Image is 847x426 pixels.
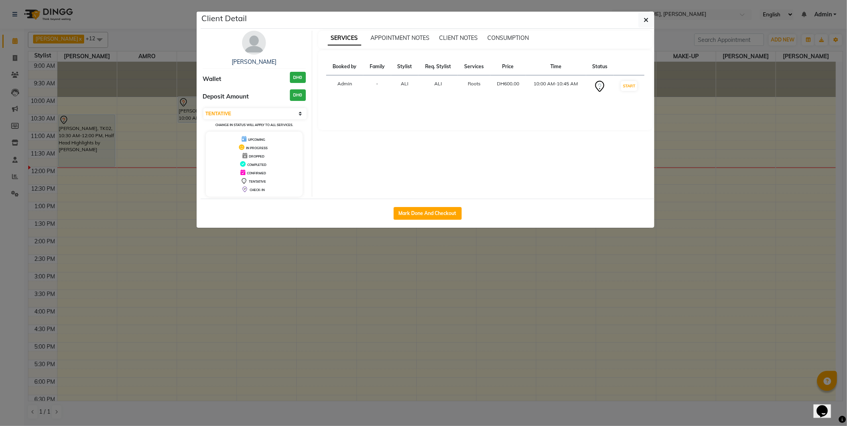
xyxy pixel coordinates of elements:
span: ALI [434,81,442,87]
span: TENTATIVE [249,179,266,183]
span: APPOINTMENT NOTES [371,34,430,41]
iframe: chat widget [814,394,839,418]
button: Mark Done And Checkout [394,207,462,220]
span: Wallet [203,75,221,84]
span: SERVICES [328,31,361,45]
small: Change in status will apply to all services. [215,123,293,127]
span: CHECK-IN [250,188,265,192]
span: ALI [401,81,408,87]
span: DROPPED [249,154,264,158]
span: COMPLETED [247,163,266,167]
div: DH600.00 [495,80,521,87]
h3: DH0 [290,89,306,101]
th: Time [526,58,586,75]
div: Roots [463,80,486,87]
th: Status [586,58,614,75]
button: START [621,81,637,91]
td: Admin [326,75,364,98]
img: avatar [242,31,266,55]
span: CLIENT NOTES [439,34,478,41]
td: 10:00 AM-10:45 AM [526,75,586,98]
span: CONFIRMED [247,171,266,175]
span: IN PROGRESS [246,146,268,150]
h5: Client Detail [201,12,247,24]
a: [PERSON_NAME] [232,58,276,65]
span: UPCOMING [248,138,265,142]
th: Stylist [391,58,418,75]
th: Req. Stylist [418,58,458,75]
span: CONSUMPTION [488,34,529,41]
th: Family [363,58,391,75]
span: Deposit Amount [203,92,249,101]
th: Services [458,58,490,75]
th: Price [490,58,526,75]
h3: DH0 [290,72,306,83]
td: - [363,75,391,98]
th: Booked by [326,58,364,75]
